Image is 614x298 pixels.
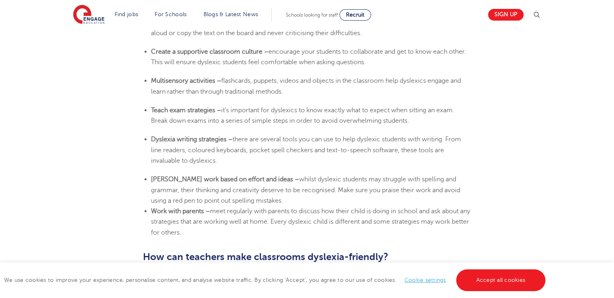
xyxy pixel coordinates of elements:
[346,12,365,18] span: Recruit
[488,9,524,21] a: Sign up
[151,77,221,84] b: Multisensory activities –
[203,11,258,17] a: Blogs & Latest News
[151,176,299,183] b: [PERSON_NAME] work based on effort and ideas –
[151,77,461,95] span: flashcards, puppets, videos and objects in the classroom help dyslexics engage and learn rather t...
[73,5,105,25] img: Engage Education
[404,277,446,283] a: Cookie settings
[339,9,371,21] a: Recruit
[286,12,338,18] span: Schools looking for staff
[456,269,546,291] a: Accept all cookies
[143,251,388,262] b: How can teachers make classrooms dyslexia-friendly?
[4,277,547,283] span: We use cookies to improve your experience, personalise content, and analyse website traffic. By c...
[151,48,466,66] span: encourage your students to collaborate and get to know each other. This will ensure dyslexic stud...
[151,176,460,204] span: whilst dyslexic students may struggle with spelling and grammar, their thinking and creativity de...
[155,11,187,17] a: For Schools
[151,107,454,124] span: it’s important for dyslexics to know exactly what to expect when sitting an exam. Break down exam...
[115,11,138,17] a: Find jobs
[151,8,470,37] span: Children with dyslexia can lack confidence as they struggle with different things from other stud...
[151,107,221,114] b: Teach exam strategies –
[151,208,470,236] span: meet regularly with parents to discuss how their child is doing in school and ask about any strat...
[151,208,210,215] b: Work with parents –
[151,136,461,164] span: there are several tools you can use to help dyslexic students with writing. From line readers, co...
[151,136,233,143] b: Dyslexia writing strategies –
[151,48,268,55] b: Create a supportive classroom culture –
